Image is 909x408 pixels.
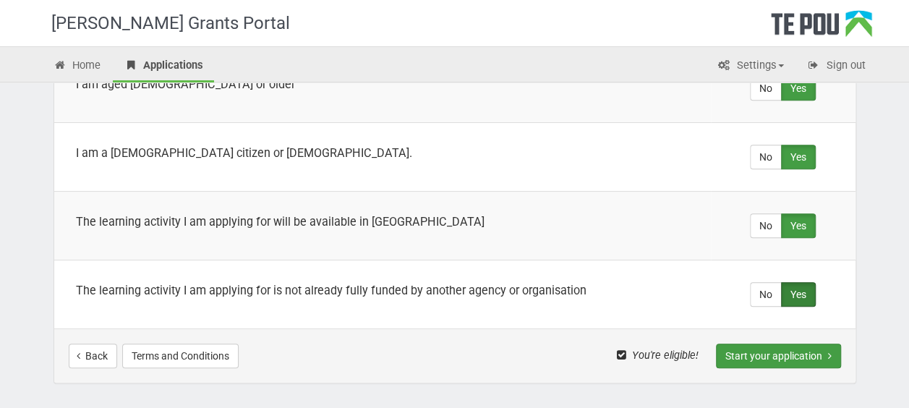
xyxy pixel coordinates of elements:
a: Applications [113,51,214,82]
button: Terms and Conditions [122,344,239,368]
div: Te Pou Logo [771,10,872,46]
a: Home [43,51,112,82]
label: Yes [781,76,816,101]
div: The learning activity I am applying for will be available in [GEOGRAPHIC_DATA] [76,213,689,230]
a: Sign out [796,51,876,82]
label: Yes [781,282,816,307]
div: The learning activity I am applying for is not already fully funded by another agency or organisa... [76,282,689,299]
label: No [750,145,782,169]
label: Yes [781,213,816,238]
span: You're eligible! [617,349,713,362]
a: Back [69,344,117,368]
div: I am a [DEMOGRAPHIC_DATA] citizen or [DEMOGRAPHIC_DATA]. [76,145,689,161]
button: Start your application [716,344,841,368]
label: Yes [781,145,816,169]
label: No [750,76,782,101]
label: No [750,282,782,307]
div: I am aged [DEMOGRAPHIC_DATA] or older [76,76,689,93]
a: Settings [707,51,795,82]
label: No [750,213,782,238]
